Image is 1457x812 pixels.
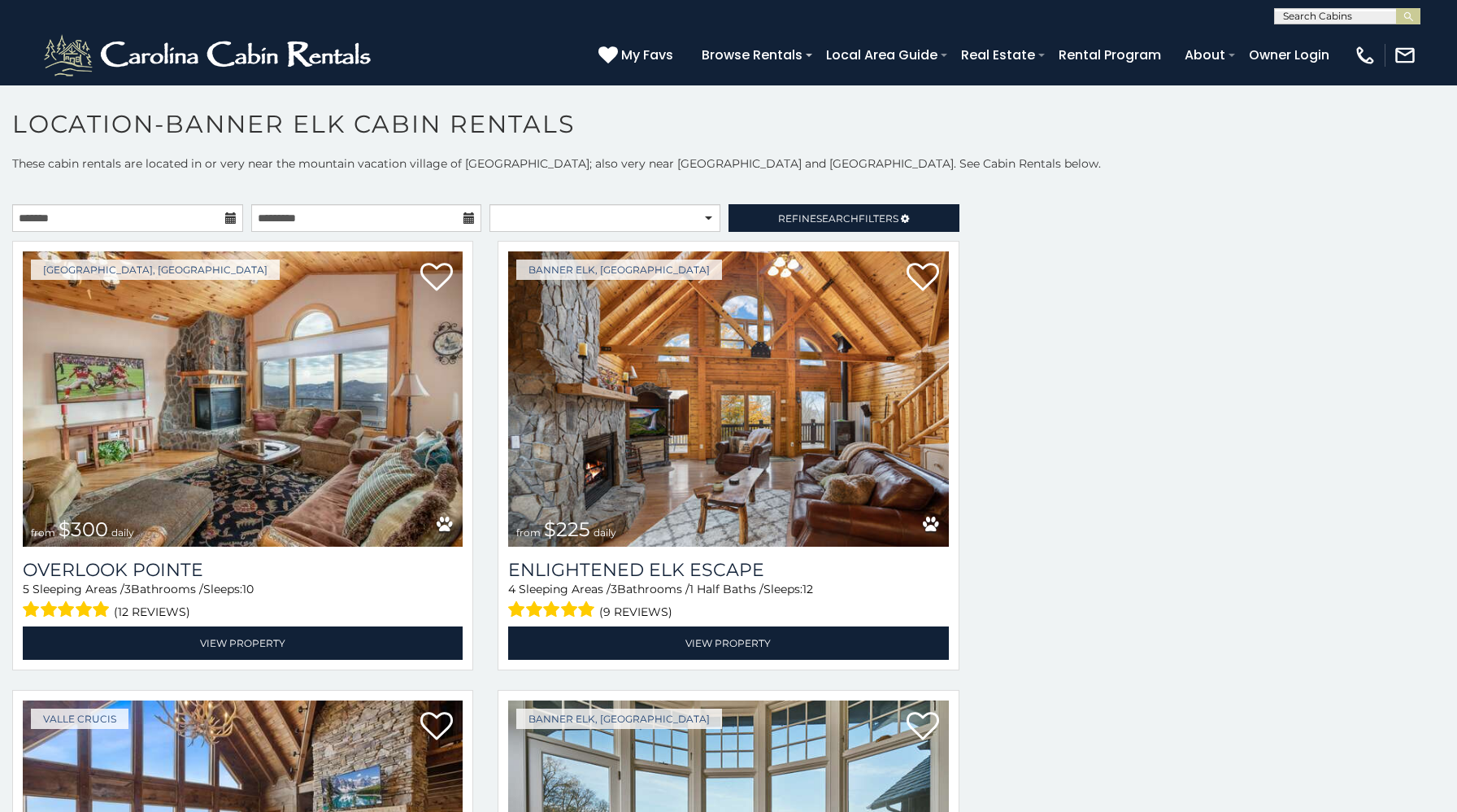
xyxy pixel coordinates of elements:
span: (9 reviews) [599,601,672,622]
a: from $300 daily [23,251,463,547]
a: Add to favorites [907,710,939,744]
span: daily [111,526,134,539]
a: View Property [508,626,948,660]
span: 3 [611,582,617,596]
a: Overlook Pointe [23,559,463,581]
a: Rental Program [1050,41,1169,69]
a: Valle Crucis [31,709,128,729]
span: $300 [59,517,108,541]
span: Refine Filters [778,212,898,225]
img: 1714399476_thumbnail.jpeg [508,251,948,547]
span: daily [594,526,616,539]
a: from $225 daily [508,251,948,547]
img: phone-regular-white.png [1354,44,1377,67]
a: Add to favorites [420,710,453,744]
span: $225 [544,517,590,541]
span: 3 [124,582,131,596]
a: Banner Elk, [GEOGRAPHIC_DATA] [516,709,722,729]
span: 1 Half Baths / [689,582,763,596]
a: Local Area Guide [818,41,946,69]
span: 12 [802,582,813,596]
a: View Property [23,626,463,660]
img: White-1-2.png [41,31,378,80]
a: Enlightened Elk Escape [508,559,948,581]
span: My Favs [621,45,673,65]
div: Sleeping Areas / Bathrooms / Sleeps: [23,581,463,622]
a: Add to favorites [420,261,453,295]
span: (12 reviews) [114,601,190,622]
span: from [516,526,541,539]
a: RefineSearchFilters [728,204,959,232]
img: mail-regular-white.png [1394,44,1416,67]
a: Browse Rentals [694,41,811,69]
a: My Favs [598,45,677,66]
a: Add to favorites [907,261,939,295]
span: 5 [23,582,29,596]
span: Search [816,212,859,225]
span: from [31,526,55,539]
div: Sleeping Areas / Bathrooms / Sleeps: [508,581,948,622]
a: About [1176,41,1233,69]
a: Banner Elk, [GEOGRAPHIC_DATA] [516,260,722,280]
a: [GEOGRAPHIC_DATA], [GEOGRAPHIC_DATA] [31,260,280,280]
span: 4 [508,582,515,596]
a: Real Estate [953,41,1043,69]
img: 1714395339_thumbnail.jpeg [23,251,463,547]
span: 10 [242,582,254,596]
a: Owner Login [1241,41,1337,69]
